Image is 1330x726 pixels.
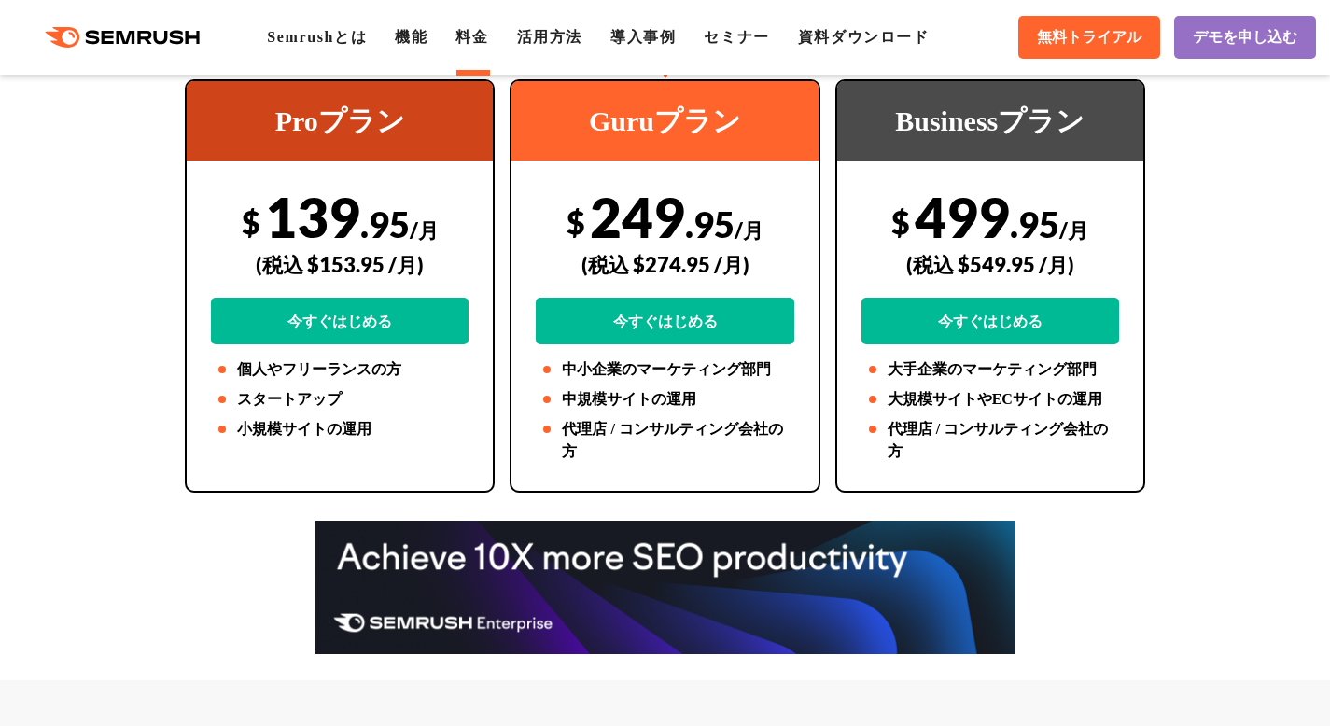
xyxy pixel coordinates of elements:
[861,298,1119,344] a: 今すぐはじめる
[861,184,1119,344] div: 499
[267,29,367,45] a: Semrushとは
[861,231,1119,298] div: (税込 $549.95 /月)
[187,81,493,161] div: Proプラン
[242,202,260,241] span: $
[211,388,469,411] li: スタートアップ
[1037,28,1141,48] span: 無料トライアル
[837,81,1143,161] div: Businessプラン
[861,358,1119,381] li: 大手企業のマーケティング部門
[1018,16,1160,59] a: 無料トライアル
[704,29,769,45] a: セミナー
[211,418,469,440] li: 小規模サイトの運用
[1010,202,1059,245] span: .95
[610,29,676,45] a: 導入事例
[1059,217,1088,243] span: /月
[685,202,735,245] span: .95
[395,29,427,45] a: 機能
[536,358,793,381] li: 中小企業のマーケティング部門
[891,202,910,241] span: $
[536,388,793,411] li: 中規模サイトの運用
[735,217,763,243] span: /月
[536,231,793,298] div: (税込 $274.95 /月)
[536,418,793,463] li: 代理店 / コンサルティング会社の方
[536,184,793,344] div: 249
[211,184,469,344] div: 139
[567,202,585,241] span: $
[798,29,930,45] a: 資料ダウンロード
[861,388,1119,411] li: 大規模サイトやECサイトの運用
[410,217,439,243] span: /月
[211,231,469,298] div: (税込 $153.95 /月)
[211,298,469,344] a: 今すぐはじめる
[1193,28,1297,48] span: デモを申し込む
[455,29,488,45] a: 料金
[211,358,469,381] li: 個人やフリーランスの方
[536,298,793,344] a: 今すぐはじめる
[511,81,818,161] div: Guruプラン
[517,29,582,45] a: 活用方法
[861,418,1119,463] li: 代理店 / コンサルティング会社の方
[360,202,410,245] span: .95
[1174,16,1316,59] a: デモを申し込む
